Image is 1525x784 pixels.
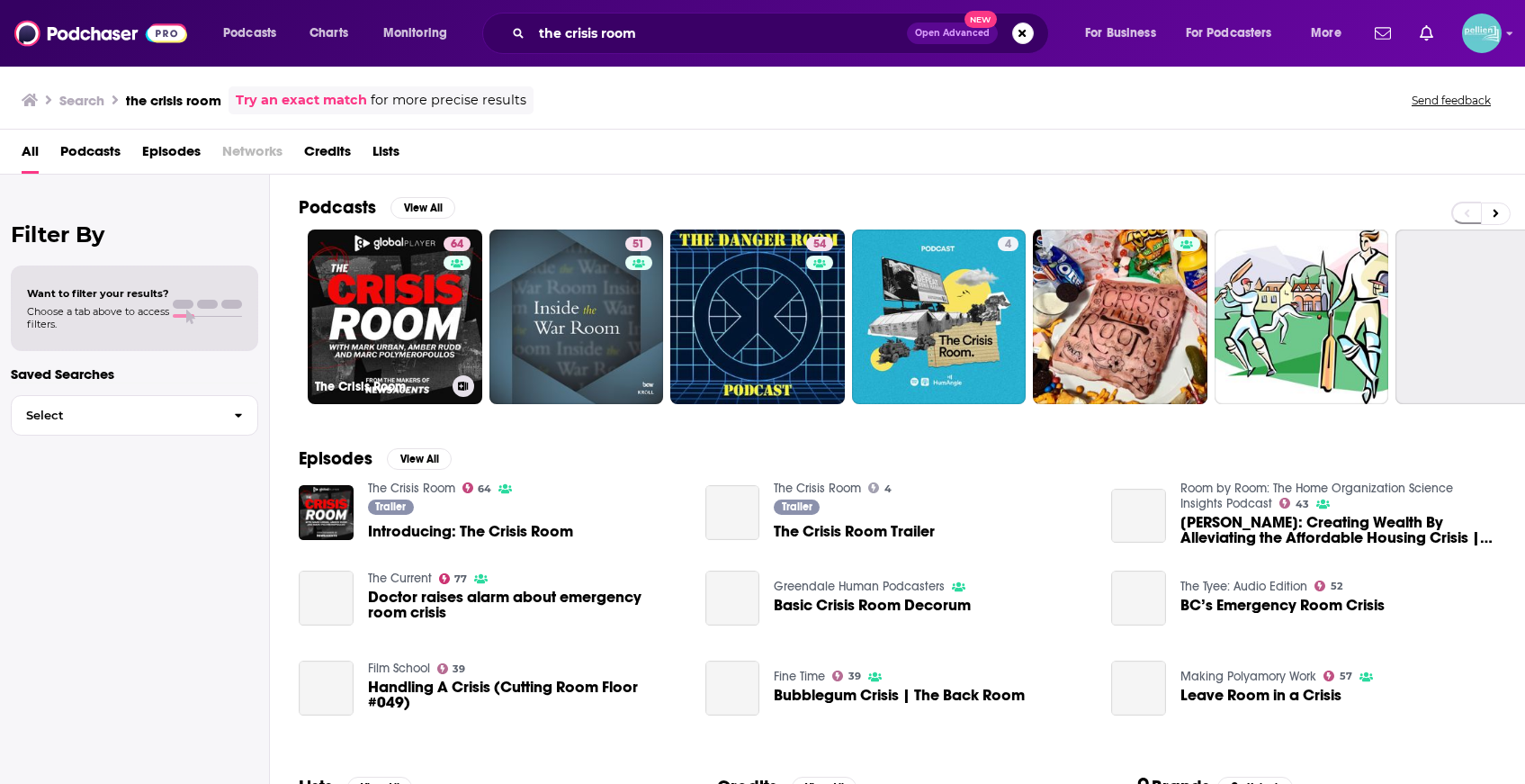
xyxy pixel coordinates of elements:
a: Lists [372,137,399,174]
a: Bubblegum Crisis | The Back Room [774,688,1025,703]
a: Show notifications dropdown [1413,18,1440,49]
span: More [1311,21,1341,46]
a: Credits [304,137,351,174]
button: View All [387,448,452,470]
a: 4 [868,482,892,493]
a: 4 [998,237,1018,251]
span: 64 [451,236,463,254]
span: 4 [884,485,892,493]
span: 54 [813,236,826,254]
span: Handling A Crisis (Cutting Room Floor #049) [368,680,684,710]
a: Film School [368,661,430,676]
a: Greendale Human Podcasters [774,579,945,594]
span: 52 [1331,582,1342,590]
a: 54 [806,237,833,251]
a: 51 [489,230,664,404]
a: The Crisis Room [368,481,455,496]
a: Handling A Crisis (Cutting Room Floor #049) [299,661,354,716]
button: Select [11,395,258,436]
span: New [964,11,997,28]
button: open menu [211,19,300,48]
a: Leave Room in a Crisis [1180,688,1341,703]
h3: the crisis room [126,92,221,109]
span: For Business [1085,21,1156,46]
a: Charts [298,19,359,48]
a: Fine Time [774,669,825,684]
img: User Profile [1462,14,1502,53]
div: Search podcasts, credits, & more... [499,13,1066,54]
a: Show notifications dropdown [1368,18,1398,49]
a: 4 [852,230,1027,404]
h2: Episodes [299,447,372,470]
a: 64 [462,482,492,493]
a: BC’s Emergency Room Crisis [1111,571,1166,626]
a: PodcastsView All [299,196,455,219]
a: Introducing: The Crisis Room [368,524,573,539]
a: Making Polyamory Work [1180,669,1316,684]
span: Networks [222,137,283,174]
h2: Filter By [11,221,258,248]
a: Doctor raises alarm about emergency room crisis [368,590,684,620]
a: EpisodesView All [299,447,452,470]
a: Room by Room: The Home Organization Science Insights Podcast [1180,481,1453,511]
a: The Tyee: Audio Edition [1180,579,1307,594]
a: Try an exact match [236,90,367,111]
h3: The Crisis Room [315,379,445,394]
h3: Search [59,92,104,109]
h2: Podcasts [299,196,376,219]
span: 39 [848,672,861,680]
span: 57 [1340,672,1352,680]
span: Logged in as JessicaPellien [1462,14,1502,53]
button: open menu [371,19,471,48]
a: The Crisis Room [774,481,861,496]
a: 64The Crisis Room [308,230,482,404]
span: Trailer [782,501,812,512]
a: All [22,137,39,174]
a: BC’s Emergency Room Crisis [1180,598,1385,613]
span: Trailer [375,501,406,512]
img: Introducing: The Crisis Room [299,485,354,540]
a: Basic Crisis Room Decorum [774,598,971,613]
a: Basic Crisis Room Decorum [705,571,760,626]
span: 64 [478,485,491,493]
a: 51 [625,237,651,251]
a: Leave Room in a Crisis [1111,661,1166,716]
span: 39 [453,665,465,673]
a: 52 [1314,581,1342,591]
a: Chad Warren: Creating Wealth By Alleviating the Affordable Housing Crisis | Room by Room #22 [1180,515,1496,545]
button: Open AdvancedNew [907,23,998,44]
span: Charts [309,21,348,46]
img: Podchaser - Follow, Share and Rate Podcasts [14,16,187,50]
a: 77 [439,573,468,584]
a: The Current [368,571,432,586]
a: Podcasts [60,137,121,174]
span: Want to filter your results? [27,287,169,300]
span: Choose a tab above to access filters. [27,305,169,330]
span: 4 [1005,236,1011,254]
a: Bubblegum Crisis | The Back Room [705,661,760,716]
span: 77 [454,575,467,583]
span: Select [12,410,220,421]
a: 43 [1279,498,1309,509]
span: 51 [632,236,644,254]
a: 39 [832,671,861,681]
button: Show profile menu [1462,14,1502,53]
span: [PERSON_NAME]: Creating Wealth By Alleviating the Affordable Housing Crisis | Room by Room #22 [1180,515,1496,545]
span: Monitoring [383,21,447,46]
a: 54 [670,230,845,404]
span: The Crisis Room Trailer [774,524,935,539]
span: For Podcasters [1186,21,1272,46]
button: open menu [1174,19,1298,48]
span: Podcasts [223,21,276,46]
a: 39 [437,663,466,674]
a: 57 [1323,671,1352,681]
